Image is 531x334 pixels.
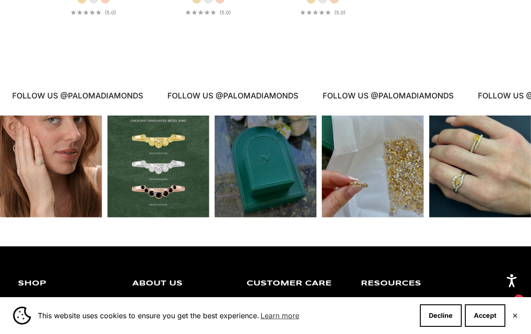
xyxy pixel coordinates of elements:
div: 5.0 out of 5.0 stars [71,10,101,15]
p: Customer Care [247,280,347,287]
a: 5.0 out of 5.0 stars(5.0) [185,9,231,16]
p: Shop [18,280,119,287]
img: Cookie banner [13,307,31,325]
button: Close [512,313,518,318]
p: FOLLOW US @PALOMADIAMONDS [321,89,452,102]
div: Instagram post opens in a popup [107,116,209,218]
div: 5.0 out of 5.0 stars [300,10,331,15]
button: Accept [465,304,505,327]
div: Instagram post opens in a popup [429,116,531,218]
p: Resources [361,280,462,287]
div: Instagram post opens in a popup [322,116,424,218]
a: Learn more [259,309,301,322]
div: 5.0 out of 5.0 stars [185,10,216,15]
p: About Us [132,280,233,287]
a: 5.0 out of 5.0 stars(5.0) [71,9,116,16]
span: This website uses cookies to ensure you get the best experience. [38,309,413,322]
span: (5.0) [334,9,346,16]
button: Decline [420,304,462,327]
p: FOLLOW US @PALOMADIAMONDS [166,89,297,102]
span: (5.0) [220,9,231,16]
span: (5.0) [105,9,116,16]
p: FOLLOW US @PALOMADIAMONDS [11,89,142,102]
a: 5.0 out of 5.0 stars(5.0) [300,9,346,16]
div: Instagram post opens in a popup [215,116,317,218]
